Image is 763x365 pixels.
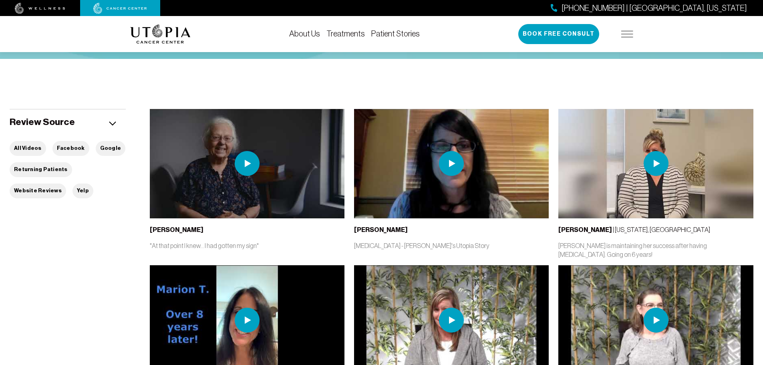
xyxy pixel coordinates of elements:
[150,241,344,250] p: "At that point I knew... I had gotten my sign"
[621,31,633,37] img: icon-hamburger
[518,24,599,44] button: Book Free Consult
[10,141,46,156] button: All Videos
[562,2,747,14] span: [PHONE_NUMBER] | [GEOGRAPHIC_DATA], [US_STATE]
[289,29,320,38] a: About Us
[10,184,66,198] button: Website Reviews
[558,109,753,219] img: thumbnail
[326,29,365,38] a: Treatments
[439,308,464,333] img: play icon
[558,226,612,234] b: [PERSON_NAME]
[10,162,72,177] button: Returning Patients
[551,2,747,14] a: [PHONE_NUMBER] | [GEOGRAPHIC_DATA], [US_STATE]
[150,226,203,234] b: [PERSON_NAME]
[10,116,75,128] h5: Review Source
[371,29,420,38] a: Patient Stories
[109,121,116,126] img: icon
[354,226,408,234] b: [PERSON_NAME]
[439,151,464,176] img: play icon
[52,141,89,156] button: Facebook
[235,151,260,176] img: play icon
[150,109,344,219] img: thumbnail
[354,241,549,250] p: [MEDICAL_DATA] - [PERSON_NAME]'s Utopia Story
[354,109,549,219] img: thumbnail
[72,184,93,198] button: Yelp
[96,141,126,156] button: Google
[130,24,191,44] img: logo
[93,3,147,14] img: cancer center
[558,241,753,259] p: [PERSON_NAME] is maintaining her success after having [MEDICAL_DATA]. Going on 6 years!
[15,3,65,14] img: wellness
[558,226,710,233] span: | [US_STATE], [GEOGRAPHIC_DATA]
[235,308,260,333] img: play icon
